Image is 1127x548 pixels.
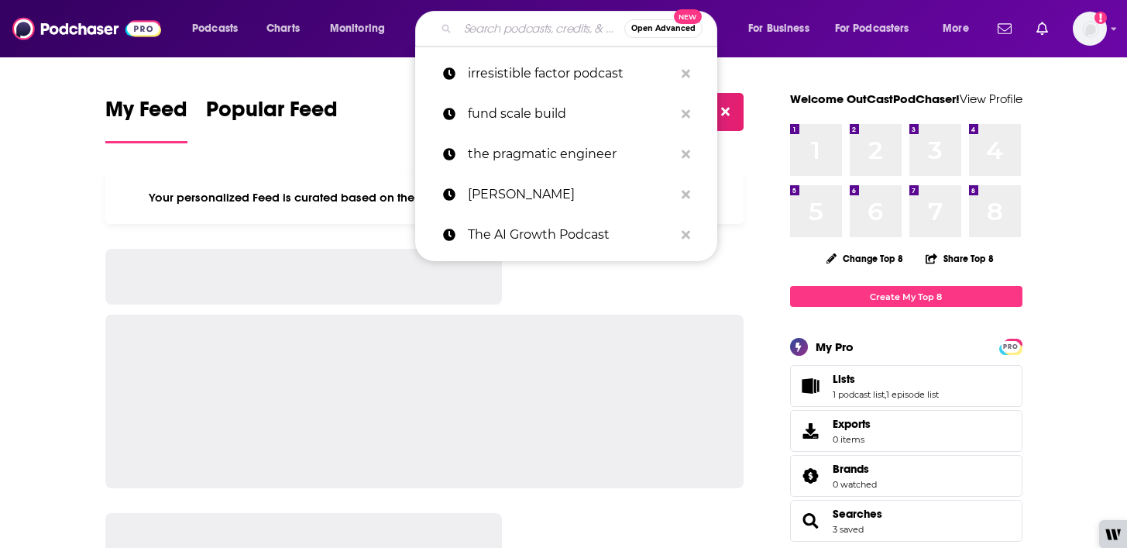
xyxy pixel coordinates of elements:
button: Change Top 8 [817,249,913,268]
a: Show notifications dropdown [1030,16,1054,42]
span: Open Advanced [631,25,696,33]
a: [PERSON_NAME] [415,174,717,215]
button: open menu [319,16,405,41]
span: Brands [833,462,869,476]
p: Saad Memon [468,174,674,215]
a: 1 episode list [886,389,939,400]
button: Open AdvancedNew [624,19,703,38]
span: For Podcasters [835,18,909,40]
button: open menu [737,16,829,41]
a: Exports [790,410,1022,452]
span: Lists [790,365,1022,407]
p: irresistible factor podcast [468,53,674,94]
div: Your personalized Feed is curated based on the Podcasts, Creators, Users, and Lists that you Follow. [105,171,744,224]
a: My Feed [105,96,187,143]
span: New [674,9,702,24]
span: Monitoring [330,18,385,40]
img: User Profile [1073,12,1107,46]
a: Brands [795,465,826,487]
span: Exports [795,420,826,442]
button: Share Top 8 [925,243,995,274]
a: 0 watched [833,479,877,490]
p: The AI Growth Podcast [468,215,674,255]
a: The AI Growth Podcast [415,215,717,255]
p: fund scale build [468,94,674,134]
div: Search podcasts, credits, & more... [430,11,732,47]
button: Show profile menu [1073,12,1107,46]
span: Exports [833,417,871,431]
a: Brands [833,462,877,476]
button: open menu [825,16,932,41]
a: Lists [795,375,826,397]
span: 0 items [833,434,871,445]
a: Charts [256,16,309,41]
input: Search podcasts, credits, & more... [458,16,624,41]
a: 1 podcast list [833,389,885,400]
a: Searches [795,510,826,532]
img: Podchaser - Follow, Share and Rate Podcasts [12,14,161,43]
a: Searches [833,507,882,521]
svg: Add a profile image [1094,12,1107,24]
div: My Pro [816,339,854,354]
span: Charts [266,18,300,40]
span: Podcasts [192,18,238,40]
span: Brands [790,455,1022,497]
p: the pragmatic engineer [468,134,674,174]
span: For Business [748,18,809,40]
a: PRO [1002,340,1020,352]
span: More [943,18,969,40]
a: Lists [833,372,939,386]
a: irresistible factor podcast [415,53,717,94]
span: Popular Feed [206,96,338,132]
button: open menu [181,16,258,41]
span: PRO [1002,341,1020,353]
a: fund scale build [415,94,717,134]
button: open menu [932,16,988,41]
a: View Profile [960,91,1022,106]
span: , [885,389,886,400]
span: Searches [790,500,1022,542]
a: the pragmatic engineer [415,134,717,174]
a: Create My Top 8 [790,286,1022,307]
span: Lists [833,372,855,386]
span: Logged in as OutCastPodChaser [1073,12,1107,46]
a: Popular Feed [206,96,338,143]
a: Welcome OutCastPodChaser! [790,91,960,106]
span: My Feed [105,96,187,132]
a: 3 saved [833,524,864,535]
a: Show notifications dropdown [991,16,1018,42]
